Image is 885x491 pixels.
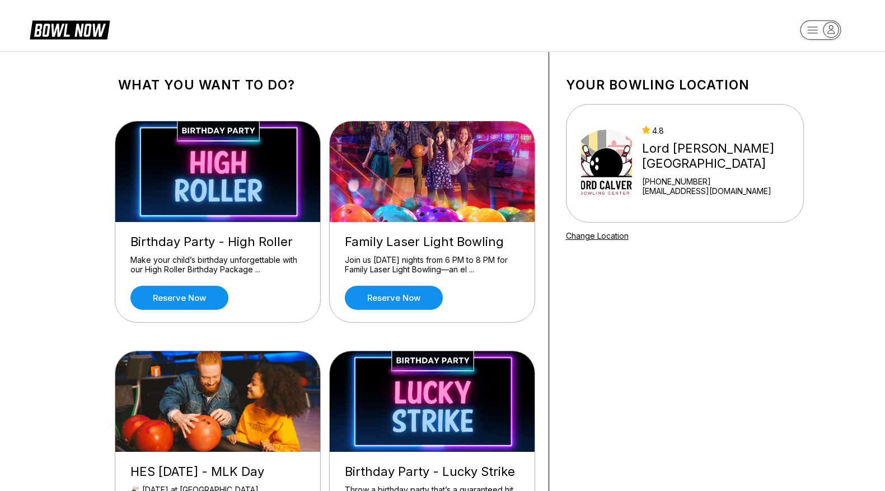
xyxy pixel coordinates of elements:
[345,234,519,249] div: Family Laser Light Bowling
[115,121,321,222] img: Birthday Party - High Roller
[581,121,633,205] img: Lord Calvert Bowling Center
[115,351,321,452] img: HES Spirit Day - MLK Day
[118,77,532,93] h1: What you want to do?
[642,126,798,135] div: 4.8
[130,286,228,310] a: Reserve now
[330,121,536,222] img: Family Laser Light Bowling
[330,351,536,452] img: Birthday Party - Lucky Strike
[642,177,798,186] div: [PHONE_NUMBER]
[345,255,519,275] div: Join us [DATE] nights from 6 PM to 8 PM for Family Laser Light Bowling—an el ...
[130,234,305,249] div: Birthday Party - High Roller
[566,231,629,240] a: Change Location
[566,77,804,93] h1: Your bowling location
[130,464,305,479] div: HES [DATE] - MLK Day
[642,186,798,196] a: [EMAIL_ADDRESS][DOMAIN_NAME]
[345,286,443,310] a: Reserve now
[130,255,305,275] div: Make your child’s birthday unforgettable with our High Roller Birthday Package ...
[345,464,519,479] div: Birthday Party - Lucky Strike
[642,141,798,171] div: Lord [PERSON_NAME][GEOGRAPHIC_DATA]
